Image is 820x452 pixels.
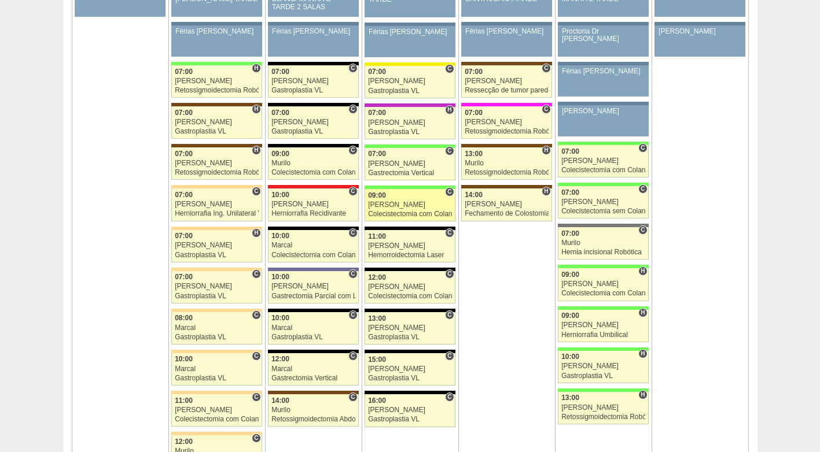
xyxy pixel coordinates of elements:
[368,242,452,250] div: [PERSON_NAME]
[271,324,355,332] div: Marcal
[252,434,260,443] span: Consultório
[558,105,648,136] a: [PERSON_NAME]
[171,65,262,98] a: H 07:00 [PERSON_NAME] Retossigmoidectomia Robótica
[561,249,645,256] div: Hernia incisional Robótica
[271,375,355,382] div: Gastrectomia Vertical
[171,25,262,57] a: Férias [PERSON_NAME]
[461,25,551,57] a: Férias [PERSON_NAME]
[365,62,455,66] div: Key: Santa Rita
[542,146,550,155] span: Hospital
[365,145,455,148] div: Key: Brasil
[268,144,358,147] div: Key: Blanc
[175,28,258,35] div: Férias [PERSON_NAME]
[271,160,355,167] div: Murilo
[561,353,579,361] span: 10:00
[558,351,648,383] a: H 10:00 [PERSON_NAME] Gastroplastia VL
[561,208,645,215] div: Colecistectomia sem Colangiografia VL
[365,23,455,26] div: Key: Aviso
[348,187,357,196] span: Consultório
[175,118,259,126] div: [PERSON_NAME]
[638,390,647,399] span: Hospital
[175,87,259,94] div: Retossigmoidectomia Robótica
[252,269,260,279] span: Consultório
[268,268,358,271] div: Key: Vila Nova Star
[175,365,259,373] div: Marcal
[561,166,645,174] div: Colecistectomia com Colangiografia VL
[461,22,551,25] div: Key: Aviso
[465,87,549,94] div: Ressecção de tumor parede abdominal pélvica
[271,109,289,117] span: 07:00
[348,269,357,279] span: Consultório
[542,187,550,196] span: Hospital
[445,351,454,361] span: Consultório
[175,77,259,85] div: [PERSON_NAME]
[562,68,645,75] div: Férias [PERSON_NAME]
[368,273,386,281] span: 12:00
[561,290,645,297] div: Colecistectomia com Colangiografia VL
[558,65,648,97] a: Férias [PERSON_NAME]
[561,372,645,380] div: Gastroplastia VL
[175,273,193,281] span: 07:00
[368,334,452,341] div: Gastroplastia VL
[268,353,358,386] a: C 12:00 Marcal Gastrectomia Vertical
[638,349,647,358] span: Hospital
[268,62,358,65] div: Key: Blanc
[445,105,454,114] span: Hospital
[252,187,260,196] span: Consultório
[461,144,551,147] div: Key: Santa Joana
[368,201,452,209] div: [PERSON_NAME]
[271,150,289,158] span: 09:00
[175,292,259,300] div: Gastroplastia VL
[558,183,648,186] div: Key: Brasil
[171,188,262,221] a: C 07:00 [PERSON_NAME] Herniorrafia Ing. Unilateral VL
[171,227,262,230] div: Key: Bartira
[561,147,579,155] span: 07:00
[175,283,259,290] div: [PERSON_NAME]
[445,187,454,197] span: Consultório
[558,265,648,268] div: Key: Brasil
[542,64,550,73] span: Consultório
[365,66,455,98] a: C 07:00 [PERSON_NAME] Gastroplastia VL
[561,362,645,370] div: [PERSON_NAME]
[368,169,452,177] div: Gastrectomia Vertical
[271,334,355,341] div: Gastroplastia VL
[659,28,741,35] div: [PERSON_NAME]
[271,68,289,76] span: 07:00
[268,271,358,303] a: C 10:00 [PERSON_NAME] Gastrectomia Parcial com Linfadenectomia
[271,273,289,281] span: 10:00
[175,242,259,249] div: [PERSON_NAME]
[561,157,645,165] div: [PERSON_NAME]
[445,146,454,155] span: Consultório
[558,62,648,65] div: Key: Aviso
[175,324,259,332] div: Marcal
[271,201,355,208] div: [PERSON_NAME]
[268,65,358,98] a: C 07:00 [PERSON_NAME] Gastroplastia VL
[171,391,262,394] div: Key: Bartira
[348,310,357,320] span: Consultório
[271,416,355,423] div: Retossigmoidectomia Abdominal VL
[365,268,455,271] div: Key: Blanc
[365,312,455,344] a: C 13:00 [PERSON_NAME] Gastroplastia VL
[368,283,452,291] div: [PERSON_NAME]
[561,239,645,247] div: Murilo
[175,169,259,176] div: Retossigmoidectomia Robótica
[175,109,193,117] span: 07:00
[561,188,579,197] span: 07:00
[465,128,549,135] div: Retossigmoidectomia Robótica
[465,118,549,126] div: [PERSON_NAME]
[461,103,551,106] div: Key: Pro Matre
[271,365,355,373] div: Marcal
[465,77,549,85] div: [PERSON_NAME]
[561,198,645,206] div: [PERSON_NAME]
[638,266,647,276] span: Hospital
[268,185,358,188] div: Key: Assunção
[175,397,193,405] span: 11:00
[271,210,355,217] div: Herniorrafia Recidivante
[368,87,452,95] div: Gastroplastia VL
[175,68,193,76] span: 07:00
[252,64,260,73] span: Hospital
[175,201,259,208] div: [PERSON_NAME]
[368,68,386,76] span: 07:00
[558,186,648,218] a: C 07:00 [PERSON_NAME] Colecistectomia sem Colangiografia VL
[369,28,451,36] div: Férias [PERSON_NAME]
